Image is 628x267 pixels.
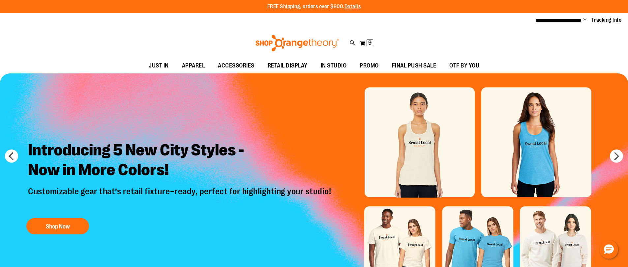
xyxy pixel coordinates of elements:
span: 9 [368,40,372,46]
h2: Introducing 5 New City Styles - Now in More Colors! [23,135,338,186]
button: next [610,149,623,163]
a: IN STUDIO [314,58,353,73]
a: RETAIL DISPLAY [261,58,314,73]
span: RETAIL DISPLAY [268,58,308,73]
button: Hello, have a question? Let’s chat. [600,240,618,259]
span: OTF BY YOU [449,58,479,73]
a: OTF BY YOU [443,58,486,73]
button: prev [5,149,18,163]
span: PROMO [360,58,379,73]
a: FINAL PUSH SALE [385,58,443,73]
a: PROMO [353,58,385,73]
p: FREE Shipping, orders over $600. [267,3,361,11]
a: Tracking Info [591,16,622,24]
img: Shop Orangetheory [254,35,340,51]
a: ACCESSORIES [211,58,261,73]
span: IN STUDIO [321,58,347,73]
button: Account menu [583,17,586,23]
span: FINAL PUSH SALE [392,58,436,73]
a: JUST IN [142,58,175,73]
button: Shop Now [26,218,89,234]
a: Introducing 5 New City Styles -Now in More Colors! Customizable gear that’s retail fixture–ready,... [23,135,338,237]
span: APPAREL [182,58,205,73]
span: ACCESSORIES [218,58,254,73]
p: Customizable gear that’s retail fixture–ready, perfect for highlighting your studio! [23,186,338,211]
a: APPAREL [175,58,212,73]
span: JUST IN [149,58,169,73]
a: Details [344,4,361,10]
